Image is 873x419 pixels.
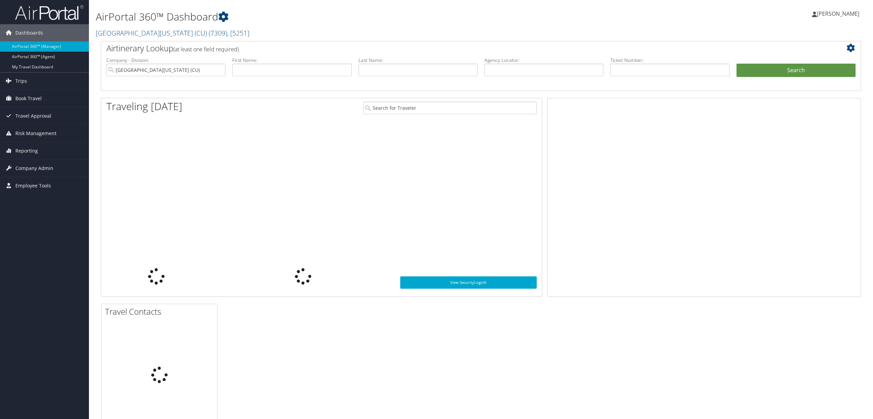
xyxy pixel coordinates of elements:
h2: Airtinerary Lookup [106,42,792,54]
span: Book Travel [15,90,42,107]
span: Travel Approval [15,107,51,125]
span: Dashboards [15,24,43,41]
label: Agency Locator: [484,57,603,64]
span: Employee Tools [15,177,51,194]
a: [PERSON_NAME] [812,3,866,24]
img: airportal-logo.png [15,4,83,21]
span: Trips [15,73,27,90]
h1: AirPortal 360™ Dashboard [96,10,609,24]
span: , [ 5251 ] [227,28,249,38]
span: Company Admin [15,160,53,177]
label: Company - Division: [106,57,225,64]
h2: Travel Contacts [105,306,217,317]
label: Ticket Number: [610,57,729,64]
span: ( 7309 ) [209,28,227,38]
a: [GEOGRAPHIC_DATA][US_STATE] (CU) [96,28,249,38]
span: Reporting [15,142,38,159]
span: (at least one field required) [173,45,239,53]
h1: Traveling [DATE] [106,99,182,114]
span: Risk Management [15,125,56,142]
button: Search [737,64,856,77]
a: View SecurityLogic® [400,276,537,289]
label: First Name: [232,57,351,64]
span: [PERSON_NAME] [817,10,859,17]
input: Search for Traveler [363,102,537,114]
label: Last Name: [359,57,478,64]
